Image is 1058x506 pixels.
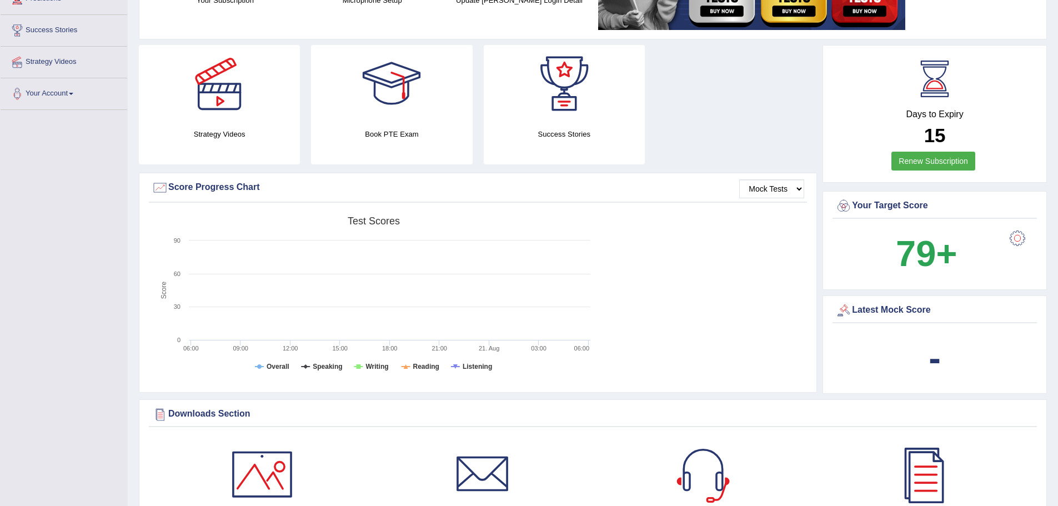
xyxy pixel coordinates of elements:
[177,337,180,343] text: 0
[174,303,180,310] text: 30
[531,345,546,352] text: 03:00
[929,338,941,378] b: -
[174,237,180,244] text: 90
[139,128,300,140] h4: Strategy Videos
[413,363,439,370] tspan: Reading
[574,345,590,352] text: 06:00
[484,128,645,140] h4: Success Stories
[332,345,348,352] text: 15:00
[313,363,342,370] tspan: Speaking
[152,406,1034,423] div: Downloads Section
[1,78,127,106] a: Your Account
[183,345,199,352] text: 06:00
[311,128,472,140] h4: Book PTE Exam
[1,47,127,74] a: Strategy Videos
[152,179,804,196] div: Score Progress Chart
[233,345,248,352] text: 09:00
[835,302,1034,319] div: Latest Mock Score
[924,124,946,146] b: 15
[896,233,957,274] b: 79+
[160,282,168,299] tspan: Score
[432,345,447,352] text: 21:00
[835,109,1034,119] h4: Days to Expiry
[463,363,492,370] tspan: Listening
[891,152,975,171] a: Renew Subscription
[1,15,127,43] a: Success Stories
[174,270,180,277] text: 60
[479,345,499,352] tspan: 21. Aug
[348,216,400,227] tspan: Test scores
[365,363,388,370] tspan: Writing
[283,345,298,352] text: 12:00
[267,363,289,370] tspan: Overall
[835,198,1034,214] div: Your Target Score
[382,345,398,352] text: 18:00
